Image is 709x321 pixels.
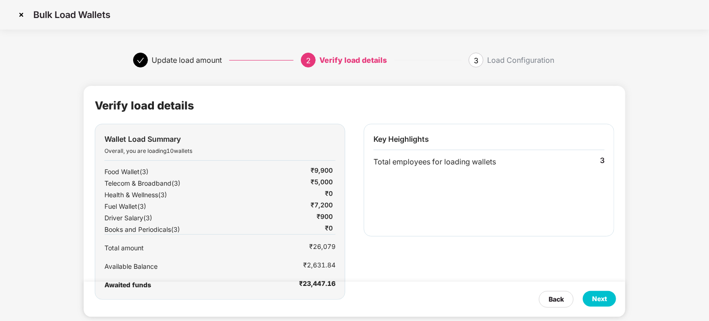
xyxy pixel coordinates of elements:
[311,177,333,188] div: ₹5,000
[104,243,281,253] div: Total amount
[104,190,297,200] div: Health & Wellness ( 3 )
[373,156,572,168] div: Total employees for loading wallets
[104,167,282,177] div: Food Wallet ( 3 )
[104,178,282,188] div: Telecom & Broadband ( 3 )
[104,280,271,290] div: Awaited funds
[104,213,288,223] div: Driver Salary ( 3 )
[474,56,478,65] span: 3
[152,53,222,67] div: Update load amount
[309,242,336,253] div: ₹26,079
[592,294,607,304] div: Next
[319,53,387,67] div: Verify load details
[325,188,333,200] div: ₹0
[317,212,333,223] div: ₹900
[549,294,564,304] div: Back
[104,147,336,156] div: Overall, you are loading 10 wallets
[600,155,605,168] div: 3
[311,165,333,177] div: ₹9,900
[137,57,144,64] span: check
[33,9,110,20] p: Bulk Load Wallets
[104,261,275,272] div: Available Balance
[325,223,333,235] div: ₹0
[303,260,336,272] div: ₹2,631.84
[104,133,336,145] div: Wallet Load Summary
[373,133,605,150] div: Key Heighlights
[14,7,29,22] img: svg+xml;base64,PHN2ZyBpZD0iQ3Jvc3MtMzJ4MzIiIHhtbG5zPSJodHRwOi8vd3d3LnczLm9yZy8yMDAwL3N2ZyIgd2lkdG...
[95,97,194,115] div: Verify load details
[104,224,297,235] div: Books and Periodicals ( 3 )
[306,56,311,65] span: 2
[487,53,554,67] div: Load Configuration
[104,201,282,212] div: Fuel Wallet ( 3 )
[311,200,333,212] div: ₹7,200
[299,279,336,290] div: ₹23,447.16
